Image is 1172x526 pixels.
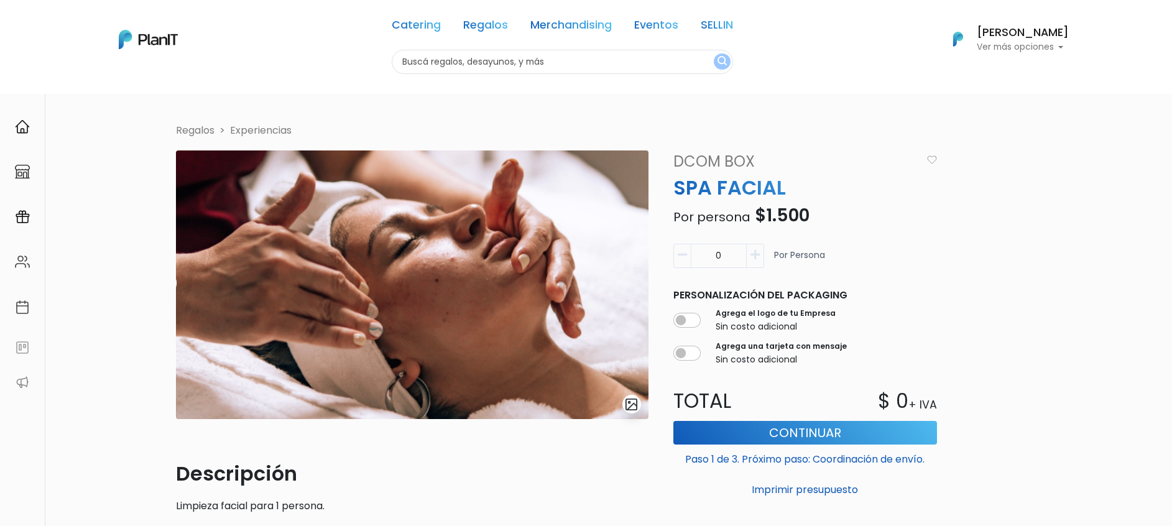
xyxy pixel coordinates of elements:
[755,203,810,228] span: $1.500
[15,164,30,179] img: marketplace-4ceaa7011d94191e9ded77b95e3339b90024bf715f7c57f8cf31f2d8c509eaba.svg
[944,25,972,53] img: PlanIt Logo
[716,341,847,352] label: Agrega una tarjeta con mensaje
[716,353,847,366] p: Sin costo adicional
[673,479,937,501] button: Imprimir presupuesto
[937,23,1069,55] button: PlanIt Logo [PERSON_NAME] Ver más opciones
[701,20,733,35] a: SELLIN
[392,20,441,35] a: Catering
[15,210,30,224] img: campaigns-02234683943229c281be62815700db0a1741e53638e28bf9629b52c665b00959.svg
[666,173,944,203] p: SPA FACIAL
[176,123,215,138] li: Regalos
[927,155,937,164] img: heart_icon
[673,208,750,226] span: Por persona
[168,123,1004,141] nav: breadcrumb
[15,340,30,355] img: feedback-78b5a0c8f98aac82b08bfc38622c3050aee476f2c9584af64705fc4e61158814.svg
[176,150,648,419] img: 2AAA59ED-4AB8-4286-ADA8-D238202BF1A2.jpeg
[774,249,825,273] p: Por Persona
[673,421,937,445] button: Continuar
[673,288,937,303] p: Personalización del packaging
[530,20,612,35] a: Merchandising
[908,397,937,413] p: + IVA
[977,43,1069,52] p: Ver más opciones
[230,123,292,137] a: Experiencias
[634,20,678,35] a: Eventos
[716,320,836,333] p: Sin costo adicional
[15,375,30,390] img: partners-52edf745621dab592f3b2c58e3bca9d71375a7ef29c3b500c9f145b62cc070d4.svg
[718,56,727,68] img: search_button-432b6d5273f82d61273b3651a40e1bd1b912527efae98b1b7a1b2c0702e16a8d.svg
[119,30,178,49] img: PlanIt Logo
[716,308,836,319] label: Agrega el logo de tu Empresa
[666,150,921,173] a: Dcom Box
[878,386,908,416] p: $ 0
[673,447,937,467] p: Paso 1 de 3. Próximo paso: Coordinación de envío.
[624,397,639,412] img: gallery-light
[977,27,1069,39] h6: [PERSON_NAME]
[15,119,30,134] img: home-e721727adea9d79c4d83392d1f703f7f8bce08238fde08b1acbfd93340b81755.svg
[463,20,508,35] a: Regalos
[176,499,648,514] p: Limpieza facial para 1 persona.
[666,386,805,416] p: Total
[176,459,648,489] p: Descripción
[15,300,30,315] img: calendar-87d922413cdce8b2cf7b7f5f62616a5cf9e4887200fb71536465627b3292af00.svg
[392,50,733,74] input: Buscá regalos, desayunos, y más
[15,254,30,269] img: people-662611757002400ad9ed0e3c099ab2801c6687ba6c219adb57efc949bc21e19d.svg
